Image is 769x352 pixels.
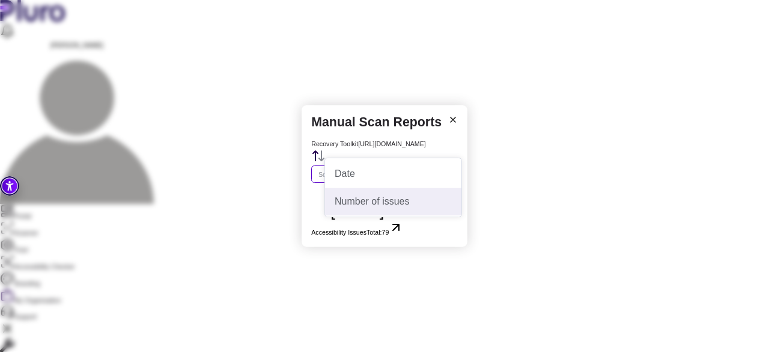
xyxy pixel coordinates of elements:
button: Open report, date: 19.05.2025, total errors: 79 [311,183,403,237]
h3: [DATE] [311,200,403,220]
span: [URL][DOMAIN_NAME] [358,140,426,147]
div: Date [335,167,452,181]
span: 79 [382,229,389,236]
h2: Manual Scan Reports [311,115,442,131]
span: Recovery Toolkit [311,140,358,147]
div: Number of issues [335,195,452,208]
span: Total: [366,229,389,236]
div: Set sorting [311,165,458,183]
div: Number of issues [325,188,461,215]
button: Change sorting direction [311,149,326,165]
div: Date [325,160,461,188]
span: Accessibility Issues [311,229,366,236]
